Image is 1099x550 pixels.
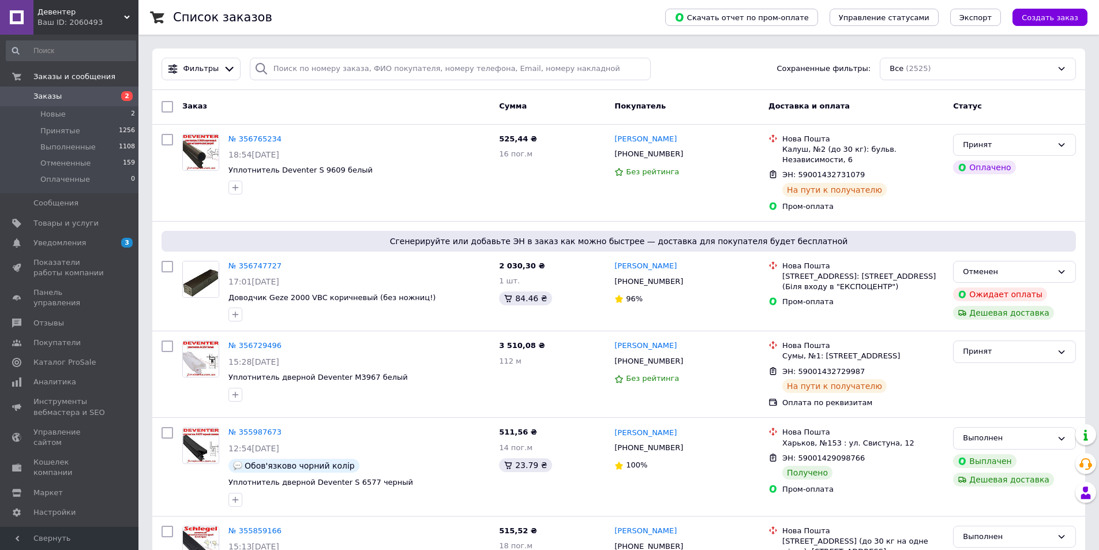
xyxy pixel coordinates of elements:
[173,10,272,24] h1: Список заказов
[782,438,944,448] div: Харьков, №153 : ул. Свистуна, 12
[674,12,809,23] span: Скачать отчет по пром-оплате
[499,102,527,110] span: Сумма
[183,341,219,377] img: Фото товару
[782,183,887,197] div: На пути к получателю
[953,454,1016,468] div: Выплачен
[626,167,679,176] span: Без рейтинга
[33,218,99,229] span: Товары и услуги
[119,126,135,136] span: 1256
[782,367,865,376] span: ЭН: 59001432729987
[40,158,91,169] span: Отмененные
[499,357,522,365] span: 112 м
[614,102,666,110] span: Покупатель
[626,461,647,469] span: 100%
[40,109,66,119] span: Новые
[626,294,643,303] span: 96%
[119,142,135,152] span: 1108
[614,526,677,537] a: [PERSON_NAME]
[953,473,1054,487] div: Дешевая доставка
[782,201,944,212] div: Пром-оплата
[228,277,279,286] span: 17:01[DATE]
[782,271,944,292] div: [STREET_ADDRESS]: [STREET_ADDRESS] (Біля входу в "ЕКСПОЦЕНТР")
[166,235,1071,247] span: Сгенерируйте или добавьте ЭН в заказ как можно быстрее — доставка для покупателя будет бесплатной
[612,440,685,455] div: [PHONE_NUMBER]
[782,144,944,165] div: Калуш, №2 (до 30 кг): бульв. Независимости, 6
[121,238,133,248] span: 3
[782,427,944,437] div: Нова Пошта
[131,109,135,119] span: 2
[228,428,282,436] a: № 355987673
[33,91,62,102] span: Заказы
[228,357,279,366] span: 15:28[DATE]
[33,238,86,248] span: Уведомления
[33,377,76,387] span: Аналитика
[228,478,413,487] a: Уплотнитель дверной Deventer S 6577 черный
[40,142,96,152] span: Выполненные
[782,526,944,536] div: Нова Пошта
[950,9,1001,26] button: Экспорт
[782,454,865,462] span: ЭН: 59001429098766
[37,17,138,28] div: Ваш ID: 2060493
[614,261,677,272] a: [PERSON_NAME]
[499,341,545,350] span: 3 510,08 ₴
[182,134,219,171] a: Фото товару
[953,287,1047,301] div: Ожидает оплаты
[953,102,982,110] span: Статус
[33,72,115,82] span: Заказы и сообщения
[499,443,532,452] span: 14 пог.м
[906,64,931,73] span: (2525)
[33,488,63,498] span: Маркет
[890,63,903,74] span: Все
[37,7,124,17] span: Девентер
[33,507,76,518] span: Настройки
[123,158,135,169] span: 159
[228,293,436,302] span: Доводчик Geze 2000 VBC коричневый (без ножниц!)
[228,373,408,381] a: Уплотнитель дверной Deventer M3967 белый
[499,134,537,143] span: 525,44 ₴
[228,166,373,174] a: Уплотнитель Deventer S 9609 белый
[228,150,279,159] span: 18:54[DATE]
[33,198,78,208] span: Сообщения
[499,428,537,436] span: 511,56 ₴
[131,174,135,185] span: 0
[612,147,685,162] div: [PHONE_NUMBER]
[626,374,679,383] span: Без рейтинга
[228,261,282,270] a: № 356747727
[963,432,1052,444] div: Выполнен
[233,461,242,470] img: :speech_balloon:
[768,102,850,110] span: Доставка и оплата
[963,139,1052,151] div: Принят
[183,63,219,74] span: Фильтры
[33,396,107,417] span: Инструменты вебмастера и SEO
[33,357,96,368] span: Каталог ProSale
[499,541,532,550] span: 18 пог.м
[33,318,64,328] span: Отзывы
[33,338,81,348] span: Покупатели
[782,466,832,480] div: Получено
[614,341,677,351] a: [PERSON_NAME]
[782,341,944,351] div: Нова Пошта
[182,427,219,464] a: Фото товару
[777,63,871,74] span: Сохраненные фильтры:
[665,9,818,26] button: Скачать отчет по пром-оплате
[183,134,219,170] img: Фото товару
[782,297,944,307] div: Пром-оплата
[228,444,279,453] span: 12:54[DATE]
[614,134,677,145] a: [PERSON_NAME]
[499,261,545,270] span: 2 030,30 ₴
[183,428,219,463] img: Фото товару
[959,13,992,22] span: Экспорт
[40,174,90,185] span: Оплаченные
[183,261,219,297] img: Фото товару
[839,13,929,22] span: Управление статусами
[782,134,944,144] div: Нова Пошта
[612,274,685,289] div: [PHONE_NUMBER]
[499,291,552,305] div: 84.46 ₴
[963,346,1052,358] div: Принят
[499,276,520,285] span: 1 шт.
[782,261,944,271] div: Нова Пошта
[830,9,939,26] button: Управление статусами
